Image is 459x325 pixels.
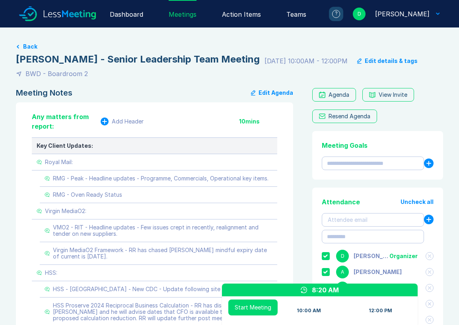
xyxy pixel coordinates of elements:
[354,269,402,275] div: Ashley Walters
[16,88,72,98] div: Meeting Notes
[379,92,407,98] div: View Invite
[353,8,366,20] div: D
[375,9,430,19] div: Danny Sisson
[53,192,122,198] div: RMG - Oven Ready Status
[312,285,339,295] div: 8:20 AM
[297,307,321,314] div: 10:00 AM
[336,282,349,294] div: I
[16,43,443,50] a: Back
[369,307,392,314] div: 12:00 PM
[45,159,73,165] div: Royal Mail:
[53,247,272,260] div: Virgin MediaO2 Framework - RR has chased [PERSON_NAME] mindful expiry date of current is [DATE].
[32,112,101,131] div: Any matters from report:
[389,253,418,259] div: Organizer
[362,88,414,102] button: View Invite
[332,10,340,18] div: ?
[312,88,356,102] a: Agenda
[354,253,389,259] div: Danny Sisson
[239,118,277,125] div: 10 mins
[322,197,360,207] div: Attendance
[53,175,268,182] div: RMG - Peak - Headline updates - Programme, Commercials, Operational key items.
[312,110,377,123] button: Resend Agenda
[336,266,349,278] div: A
[45,270,57,276] div: HSS:
[53,286,264,292] div: HSS - [GEOGRAPHIC_DATA] - New CDC - Update following site meeting [DATE]
[53,302,272,321] div: HSS Proserve 2024 Reciprocal Business Calculation - RR has discussed with [PERSON_NAME] and he wi...
[336,250,349,262] div: D
[45,208,86,214] div: Virgin MediaO2:
[329,113,370,119] div: Resend Agenda
[319,7,343,21] a: ?
[228,300,278,315] button: Start Meeting
[112,118,144,125] div: Add Header
[401,199,434,205] button: Uncheck all
[265,56,348,66] div: [DATE] 10:00AM - 12:00PM
[365,58,418,64] div: Edit details & tags
[16,53,260,66] div: [PERSON_NAME] - Senior Leadership Team Meeting
[23,43,37,50] button: Back
[322,141,434,150] div: Meeting Goals
[53,224,272,237] div: VMO2 - RIT - Headline updates - Few issues crept in recently, realignment and tender on new suppl...
[25,69,88,78] div: BWD - Boardroom 2
[37,143,272,149] div: Key Client Updates:
[357,58,418,64] button: Edit details & tags
[251,88,293,98] button: Edit Agenda
[329,92,349,98] div: Agenda
[101,117,144,125] button: Add Header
